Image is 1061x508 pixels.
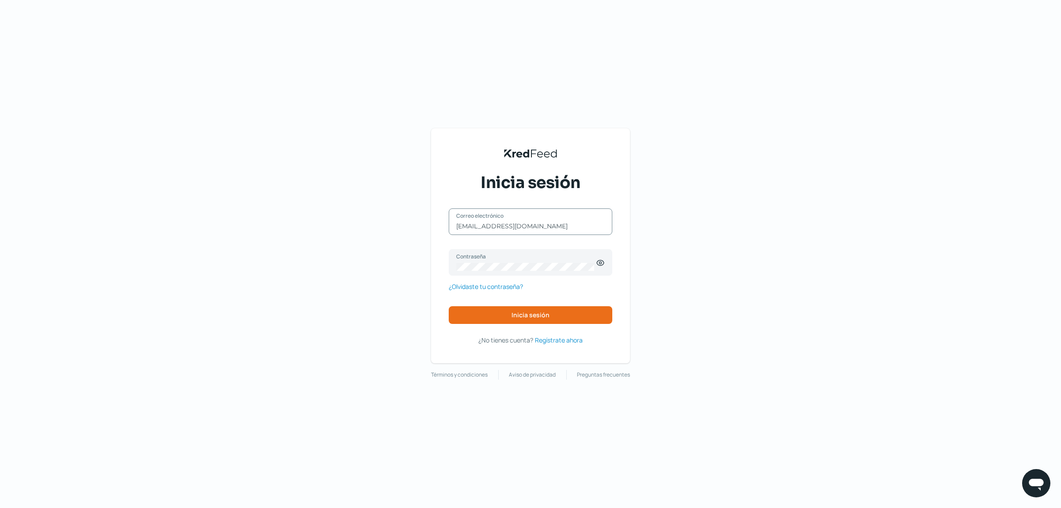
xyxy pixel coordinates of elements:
a: Términos y condiciones [431,370,488,380]
span: ¿No tienes cuenta? [478,336,533,344]
a: ¿Olvidaste tu contraseña? [449,281,523,292]
span: Inicia sesión [481,172,580,194]
label: Contraseña [456,253,596,260]
button: Inicia sesión [449,306,612,324]
img: chatIcon [1027,474,1045,492]
a: Preguntas frecuentes [577,370,630,380]
label: Correo electrónico [456,212,596,219]
span: Inicia sesión [511,312,550,318]
a: Aviso de privacidad [509,370,556,380]
a: Regístrate ahora [535,335,583,346]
